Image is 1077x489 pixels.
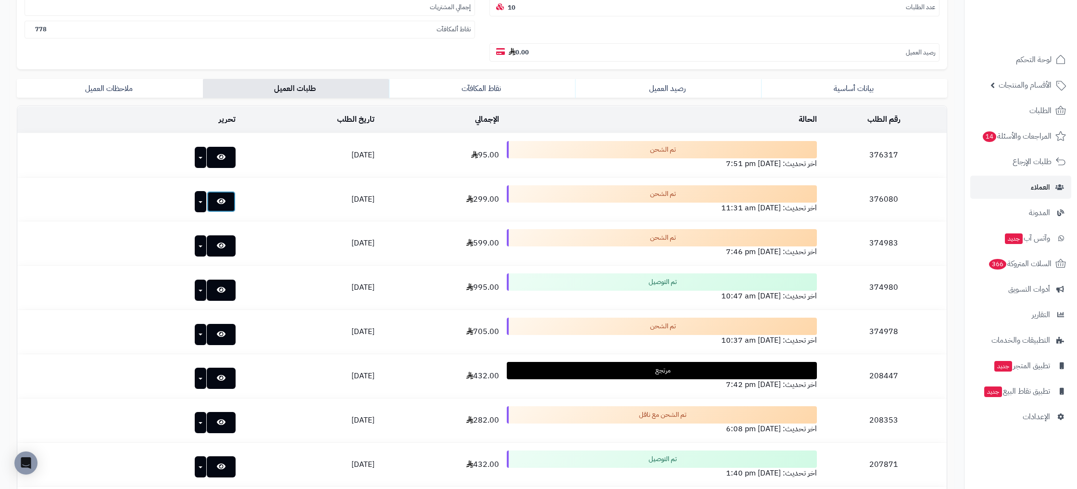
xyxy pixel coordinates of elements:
[507,318,817,335] div: تم الشحن
[507,273,817,291] div: تم التوصيل
[503,399,821,442] td: اخر تحديث: [DATE] 6:08 pm
[970,99,1071,122] a: الطلبات
[430,3,471,12] small: إجمالي المشتريات
[378,310,503,354] td: 705.00
[203,79,389,98] a: طلبات العميل
[970,176,1071,199] a: العملاء
[503,354,821,398] td: اخر تحديث: [DATE] 7:42 pm
[970,329,1071,352] a: التطبيقات والخدمات
[821,443,947,487] td: 207871
[239,354,378,398] td: [DATE]
[1005,233,1023,244] span: جديد
[389,79,575,98] a: نقاط المكافآت
[970,278,1071,301] a: أدوات التسويق
[508,3,515,12] b: 10
[983,385,1050,398] span: تطبيق نقاط البيع
[239,133,378,177] td: [DATE]
[17,79,203,98] a: ملاحظات العميل
[821,178,947,221] td: 376080
[509,48,529,57] b: 0.00
[970,354,1071,377] a: تطبيق المتجرجديد
[970,201,1071,224] a: المدونة
[239,443,378,487] td: [DATE]
[378,106,503,133] td: الإجمالي
[503,133,821,177] td: اخر تحديث: [DATE] 7:51 pm
[1029,104,1052,117] span: الطلبات
[1013,155,1052,168] span: طلبات الإرجاع
[507,362,817,379] div: مرتجع
[378,133,503,177] td: 95.00
[821,310,947,354] td: 374978
[761,79,947,98] a: بيانات أساسية
[17,106,239,133] td: تحرير
[989,259,1006,270] span: 366
[970,252,1071,275] a: السلات المتروكة366
[503,266,821,309] td: اخر تحديث: [DATE] 10:47 am
[507,185,817,203] div: تم الشحن
[35,25,47,34] b: 778
[970,380,1071,403] a: تطبيق نقاط البيعجديد
[437,25,471,34] small: نقاط ألمكافآت
[970,48,1071,71] a: لوحة التحكم
[14,451,38,475] div: Open Intercom Messenger
[970,303,1071,326] a: التقارير
[1023,410,1050,424] span: الإعدادات
[239,106,378,133] td: تاريخ الطلب
[994,361,1012,372] span: جديد
[507,450,817,468] div: تم التوصيل
[821,106,947,133] td: رقم الطلب
[1032,308,1050,322] span: التقارير
[378,266,503,309] td: 995.00
[970,150,1071,173] a: طلبات الإرجاع
[1016,53,1052,66] span: لوحة التحكم
[239,266,378,309] td: [DATE]
[239,399,378,442] td: [DATE]
[378,443,503,487] td: 432.00
[984,386,1002,397] span: جديد
[239,310,378,354] td: [DATE]
[983,131,996,142] span: 14
[503,443,821,487] td: اخر تحديث: [DATE] 1:40 pm
[999,78,1052,92] span: الأقسام والمنتجات
[378,354,503,398] td: 432.00
[503,178,821,221] td: اخر تحديث: [DATE] 11:31 am
[507,406,817,424] div: تم الشحن مع ناقل
[575,79,761,98] a: رصيد العميل
[1029,206,1050,219] span: المدونة
[507,141,817,158] div: تم الشحن
[821,354,947,398] td: 208447
[1004,232,1050,245] span: وآتس آب
[970,227,1071,250] a: وآتس آبجديد
[982,129,1052,143] span: المراجعات والأسئلة
[970,125,1071,148] a: المراجعات والأسئلة14
[970,405,1071,428] a: الإعدادات
[821,133,947,177] td: 376317
[503,106,821,133] td: الحالة
[821,399,947,442] td: 208353
[821,266,947,309] td: 374980
[378,221,503,265] td: 599.00
[1031,180,1050,194] span: العملاء
[503,310,821,354] td: اخر تحديث: [DATE] 10:37 am
[988,257,1052,270] span: السلات المتروكة
[991,334,1050,347] span: التطبيقات والخدمات
[906,48,935,57] small: رصيد العميل
[239,178,378,221] td: [DATE]
[993,359,1050,373] span: تطبيق المتجر
[378,399,503,442] td: 282.00
[821,221,947,265] td: 374983
[906,3,935,12] small: عدد الطلبات
[378,178,503,221] td: 299.00
[1008,283,1050,296] span: أدوات التسويق
[503,221,821,265] td: اخر تحديث: [DATE] 7:46 pm
[507,229,817,246] div: تم الشحن
[239,221,378,265] td: [DATE]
